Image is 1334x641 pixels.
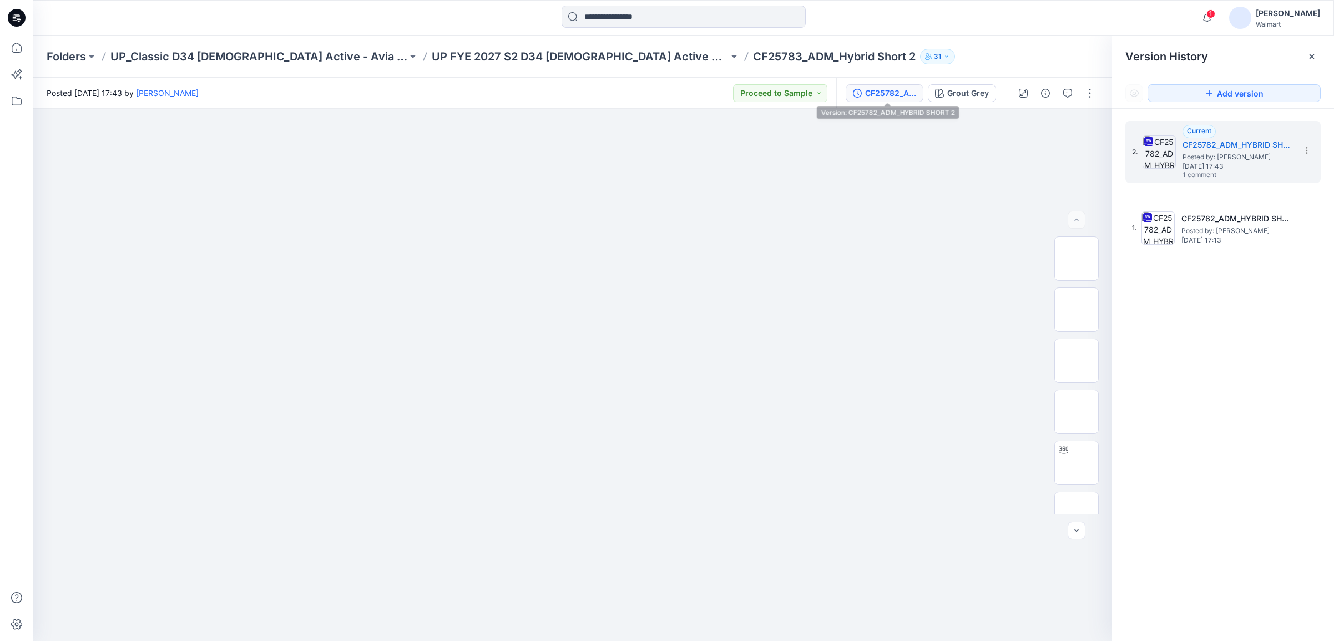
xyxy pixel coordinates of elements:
button: 31 [920,49,955,64]
a: UP FYE 2027 S2 D34 [DEMOGRAPHIC_DATA] Active Classic [432,49,729,64]
div: Walmart [1256,20,1320,28]
h5: CF25782_ADM_HYBRID SHORT 2 [1181,212,1292,225]
button: Add version [1148,84,1321,102]
span: 1 comment [1183,171,1260,180]
div: Grout Grey [947,87,989,99]
span: 1 [1206,9,1215,18]
span: 2. [1132,147,1138,157]
button: Close [1307,52,1316,61]
span: Version History [1125,50,1208,63]
span: Current [1187,127,1211,135]
button: Details [1037,84,1054,102]
img: CF25782_ADM_HYBRID SHORT 2 [1141,211,1175,245]
button: Show Hidden Versions [1125,84,1143,102]
p: CF25783_ADM_Hybrid Short 2 [753,49,916,64]
span: Posted by: Chantal Blommerde [1183,152,1293,163]
span: Posted by: Chantal Blommerde [1181,225,1292,236]
img: avatar [1229,7,1251,29]
div: CF25782_ADM_HYBRID SHORT 2 [865,87,916,99]
button: Grout Grey [928,84,996,102]
a: [PERSON_NAME] [136,88,199,98]
h5: CF25782_ADM_HYBRID SHORT 2 [1183,138,1293,152]
button: CF25782_ADM_HYBRID SHORT 2 [846,84,923,102]
span: Posted [DATE] 17:43 by [47,87,199,99]
p: 31 [934,51,941,63]
a: UP_Classic D34 [DEMOGRAPHIC_DATA] Active - Avia & AW [110,49,407,64]
a: Folders [47,49,86,64]
img: CF25782_ADM_HYBRID SHORT 2 [1143,135,1176,169]
span: [DATE] 17:13 [1181,236,1292,244]
span: 1. [1132,223,1137,233]
span: [DATE] 17:43 [1183,163,1293,170]
div: [PERSON_NAME] [1256,7,1320,20]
